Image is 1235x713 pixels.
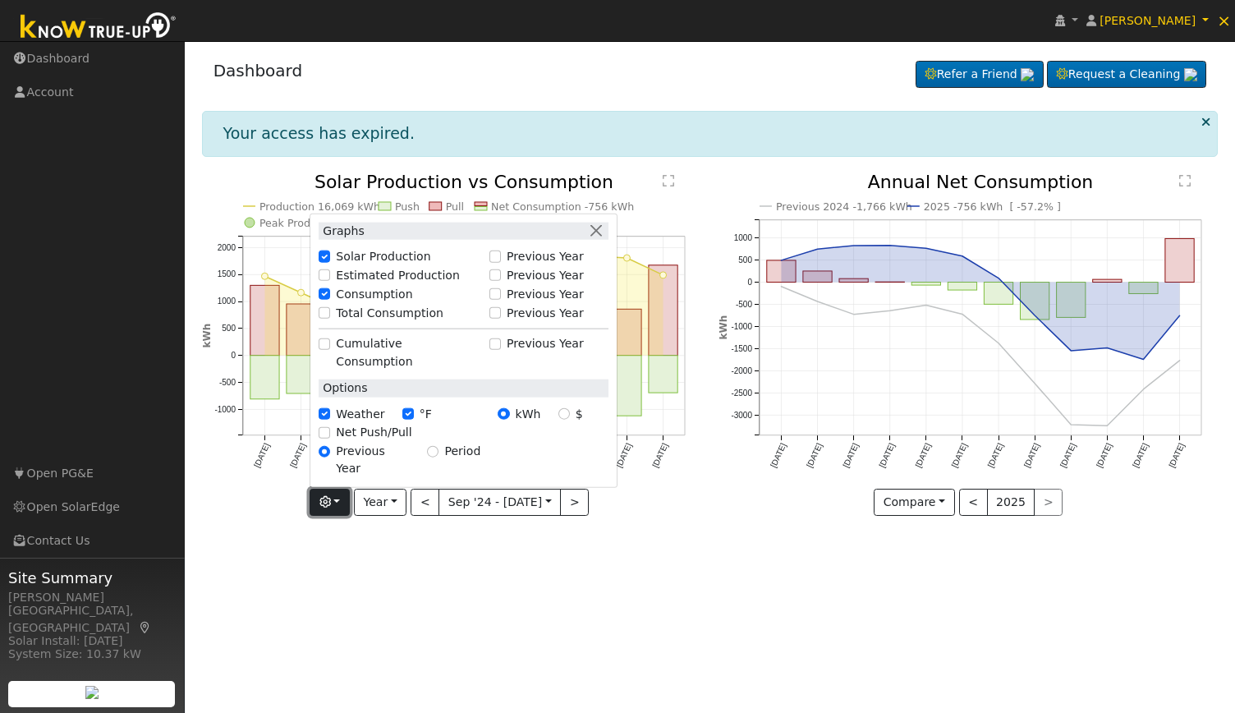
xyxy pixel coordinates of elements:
[489,338,501,350] input: Previous Year
[252,442,271,469] text: [DATE]
[231,351,236,360] text: 0
[1141,386,1147,393] circle: onclick=""
[319,307,330,319] input: Total Consumption
[776,200,912,213] text: Previous 2024 -1,766 kWh
[959,311,966,318] circle: onclick=""
[878,442,897,469] text: [DATE]
[402,408,414,420] input: °F
[489,269,501,281] input: Previous Year
[1165,239,1194,283] rect: onclick=""
[250,356,278,399] rect: onclick=""
[959,253,966,260] circle: onclick=""
[222,324,236,333] text: 500
[259,217,416,229] text: Peak Production Hour 7.8 kWh
[924,200,1061,213] text: 2025 -756 kWh [ -57.2% ]
[747,278,752,287] text: 0
[12,9,185,46] img: Know True-Up
[950,442,969,469] text: [DATE]
[223,124,415,143] h1: Your access has expired.
[1100,14,1196,27] span: [PERSON_NAME]
[1104,423,1111,430] circle: onclick=""
[731,322,752,331] text: -1000
[219,378,236,387] text: -500
[923,246,930,252] circle: onclick=""
[319,408,330,420] input: Weather
[85,686,99,699] img: retrieve
[516,405,541,422] label: kWh
[250,286,278,356] rect: onclick=""
[1031,312,1038,319] circle: onclick=""
[805,442,824,469] text: [DATE]
[736,300,752,309] text: -500
[427,445,438,457] input: Period
[1179,174,1191,187] text: 
[767,260,796,283] rect: onclick=""
[1057,283,1086,318] rect: onclick=""
[1031,380,1038,387] circle: onclick=""
[887,308,893,315] circle: onclick=""
[851,311,857,318] circle: onclick=""
[560,489,589,517] button: >
[138,621,153,634] a: Map
[576,405,583,422] label: $
[319,427,330,439] input: Net Push/Pull
[778,283,785,290] circle: onclick=""
[336,304,443,321] label: Total Consumption
[1184,68,1197,81] img: retrieve
[1217,11,1231,30] span: ×
[995,340,1002,347] circle: onclick=""
[1177,357,1183,364] circle: onclick=""
[1047,61,1206,89] a: Request a Cleaning
[287,304,315,356] rect: onclick=""
[839,279,868,283] rect: onclick=""
[731,366,752,375] text: -2000
[1104,345,1111,352] circle: onclick=""
[558,408,570,420] input: $
[614,442,633,469] text: [DATE]
[1093,279,1122,282] rect: onclick=""
[507,248,584,265] label: Previous Year
[659,272,666,278] circle: onclick=""
[1129,283,1158,294] rect: onclick=""
[319,379,367,397] label: Options
[319,251,330,262] input: Solar Production
[261,274,268,280] circle: onclick=""
[874,489,955,517] button: Compare
[336,405,384,422] label: Weather
[1132,442,1150,469] text: [DATE]
[507,304,584,321] label: Previous Year
[354,489,406,517] button: Year
[259,200,380,213] text: Production 16,069 kWh
[987,489,1035,517] button: 2025
[507,335,584,352] label: Previous Year
[438,489,561,517] button: Sep '24 - [DATE]
[1095,442,1113,469] text: [DATE]
[336,424,411,441] label: Net Push/Pull
[887,242,893,249] circle: onclick=""
[1021,68,1034,81] img: retrieve
[314,172,613,192] text: Solar Production vs Consumption
[507,285,584,302] label: Previous Year
[217,270,236,279] text: 1500
[914,442,933,469] text: [DATE]
[445,200,463,213] text: Pull
[916,61,1044,89] a: Refer a Friend
[336,248,430,265] label: Solar Production
[778,257,785,264] circle: onclick=""
[489,288,501,300] input: Previous Year
[995,275,1002,282] circle: onclick=""
[1022,442,1041,469] text: [DATE]
[420,405,432,422] label: °F
[649,356,677,393] rect: onclick=""
[650,442,669,469] text: [DATE]
[319,223,365,240] label: Graphs
[336,285,412,302] label: Consumption
[1177,313,1183,320] circle: onclick=""
[1141,356,1147,363] circle: onclick=""
[731,411,752,420] text: -3000
[663,174,674,187] text: 
[851,242,857,249] circle: onclick=""
[731,389,752,398] text: -2500
[649,265,677,356] rect: onclick=""
[1021,283,1049,320] rect: onclick=""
